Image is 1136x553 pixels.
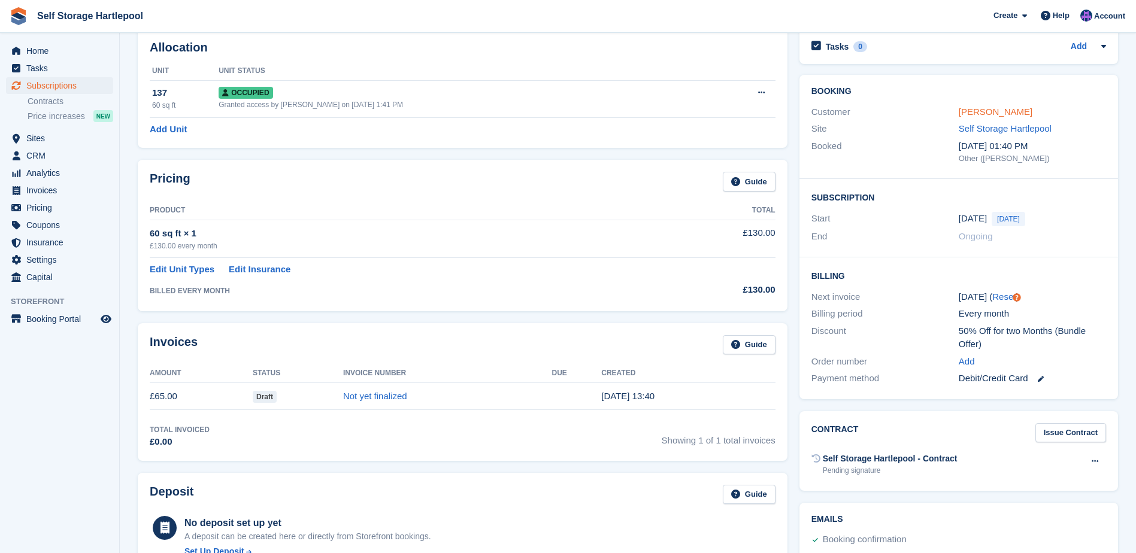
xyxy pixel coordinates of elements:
div: NEW [93,110,113,122]
th: Due [552,364,601,383]
span: Tasks [26,60,98,77]
span: Storefront [11,296,119,308]
a: menu [6,77,113,94]
div: £130.00 every month [150,241,658,251]
div: Booked [811,139,959,165]
a: Issue Contract [1035,423,1106,443]
th: Unit Status [219,62,708,81]
span: Sites [26,130,98,147]
a: Add [1071,40,1087,54]
a: [PERSON_NAME] [959,107,1032,117]
div: Self Storage Hartlepool - Contract [823,452,958,465]
h2: Allocation [150,41,775,54]
div: No deposit set up yet [184,516,431,530]
div: BILLED EVERY MONTH [150,285,658,296]
a: Price increases NEW [28,110,113,123]
a: menu [6,42,113,59]
div: Booking confirmation [823,533,907,547]
span: Account [1094,10,1125,22]
a: menu [6,60,113,77]
a: Self Storage Hartlepool [32,6,148,26]
a: menu [6,147,113,164]
span: Occupied [219,87,272,99]
span: [DATE] [992,212,1025,226]
th: Amount [150,364,253,383]
th: Unit [150,62,219,81]
div: Order number [811,355,959,369]
a: Add Unit [150,123,187,136]
div: Next invoice [811,290,959,304]
h2: Tasks [826,41,849,52]
h2: Pricing [150,172,190,192]
a: Self Storage Hartlepool [959,123,1052,133]
a: menu [6,234,113,251]
div: Granted access by [PERSON_NAME] on [DATE] 1:41 PM [219,99,708,110]
h2: Emails [811,515,1106,524]
span: Home [26,42,98,59]
div: [DATE] ( ) [959,290,1106,304]
span: Coupons [26,217,98,233]
th: Status [253,364,343,383]
div: £0.00 [150,435,210,449]
a: Add [959,355,975,369]
a: menu [6,199,113,216]
h2: Invoices [150,335,198,355]
p: A deposit can be created here or directly from Storefront bookings. [184,530,431,543]
div: Discount [811,324,959,351]
img: stora-icon-8386f47178a22dfd0bd8f6a31ec36ba5ce8667c1dd55bd0f319d3a0aa187defe.svg [10,7,28,25]
div: Billing period [811,307,959,321]
div: 137 [152,86,219,100]
a: Guide [723,335,775,355]
td: £130.00 [658,220,775,257]
h2: Billing [811,269,1106,281]
td: £65.00 [150,383,253,410]
time: 2025-09-02 00:00:00 UTC [959,212,987,226]
span: Subscriptions [26,77,98,94]
div: End [811,230,959,244]
a: menu [6,130,113,147]
div: Customer [811,105,959,119]
a: menu [6,182,113,199]
span: Showing 1 of 1 total invoices [662,424,775,449]
a: menu [6,217,113,233]
span: Booking Portal [26,311,98,327]
div: Tooltip anchor [1011,292,1022,303]
div: 60 sq ft [152,100,219,111]
h2: Booking [811,87,1106,96]
a: Reset [992,291,1016,302]
div: Start [811,212,959,226]
div: 60 sq ft × 1 [150,227,658,241]
div: Debit/Credit Card [959,372,1106,385]
h2: Subscription [811,191,1106,203]
span: Draft [253,391,277,403]
div: Total Invoiced [150,424,210,435]
a: menu [6,311,113,327]
th: Total [658,201,775,220]
span: Insurance [26,234,98,251]
div: Pending signature [823,465,958,476]
h2: Deposit [150,485,193,505]
h2: Contract [811,423,859,443]
a: Not yet finalized [343,391,407,401]
div: 0 [853,41,867,52]
div: Other ([PERSON_NAME]) [959,153,1106,165]
div: [DATE] 01:40 PM [959,139,1106,153]
span: Help [1053,10,1070,22]
th: Created [601,364,775,383]
div: £130.00 [658,283,775,297]
th: Invoice Number [343,364,552,383]
a: Contracts [28,96,113,107]
a: Preview store [99,312,113,326]
span: Analytics [26,165,98,181]
span: Price increases [28,111,85,122]
span: Pricing [26,199,98,216]
span: Ongoing [959,231,993,241]
span: Create [993,10,1017,22]
div: Payment method [811,372,959,385]
div: Site [811,122,959,136]
div: 50% Off for two Months (Bundle Offer) [959,324,1106,351]
span: Invoices [26,182,98,199]
a: menu [6,251,113,268]
a: Edit Unit Types [150,263,214,276]
a: menu [6,269,113,285]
